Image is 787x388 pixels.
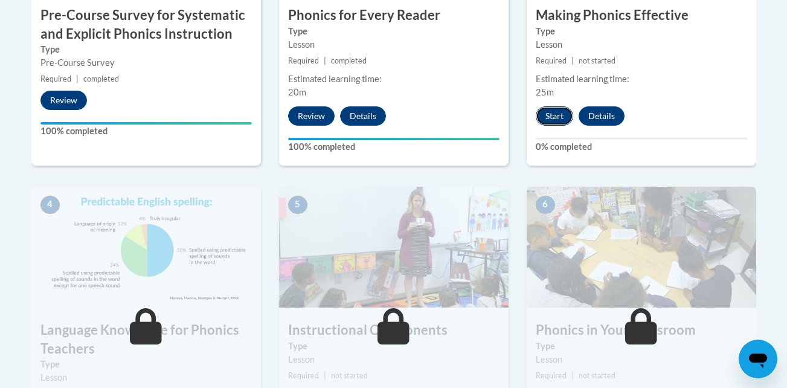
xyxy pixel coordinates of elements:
[536,353,747,366] div: Lesson
[40,124,252,138] label: 100% completed
[288,340,500,353] label: Type
[536,371,567,380] span: Required
[571,56,574,65] span: |
[288,73,500,86] div: Estimated learning time:
[279,321,509,340] h3: Instructional Components
[288,25,500,38] label: Type
[536,87,554,97] span: 25m
[571,371,574,380] span: |
[536,340,747,353] label: Type
[288,106,335,126] button: Review
[579,56,615,65] span: not started
[536,56,567,65] span: Required
[536,25,747,38] label: Type
[579,106,625,126] button: Details
[288,196,307,214] span: 5
[324,56,326,65] span: |
[536,73,747,86] div: Estimated learning time:
[279,187,509,308] img: Course Image
[331,371,368,380] span: not started
[331,56,367,65] span: completed
[40,371,252,384] div: Lesson
[536,140,747,154] label: 0% completed
[83,74,119,83] span: completed
[739,340,777,378] iframe: Button to launch messaging window
[279,6,509,25] h3: Phonics for Every Reader
[76,74,79,83] span: |
[288,38,500,51] div: Lesson
[40,122,252,124] div: Your progress
[527,321,756,340] h3: Phonics in Your Classroom
[527,187,756,308] img: Course Image
[40,74,71,83] span: Required
[31,6,261,44] h3: Pre-Course Survey for Systematic and Explicit Phonics Instruction
[340,106,386,126] button: Details
[288,87,306,97] span: 20m
[324,371,326,380] span: |
[288,371,319,380] span: Required
[536,196,555,214] span: 6
[288,56,319,65] span: Required
[579,371,615,380] span: not started
[288,138,500,140] div: Your progress
[536,106,573,126] button: Start
[31,187,261,308] img: Course Image
[31,321,261,358] h3: Language Knowledge for Phonics Teachers
[288,353,500,366] div: Lesson
[40,91,87,110] button: Review
[527,6,756,25] h3: Making Phonics Effective
[40,43,252,56] label: Type
[40,196,60,214] span: 4
[40,358,252,371] label: Type
[40,56,252,70] div: Pre-Course Survey
[288,140,500,154] label: 100% completed
[536,38,747,51] div: Lesson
